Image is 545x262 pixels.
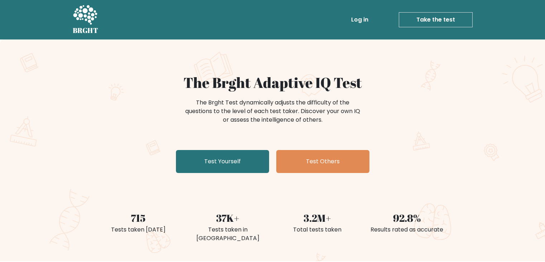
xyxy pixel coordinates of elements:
[399,12,473,27] a: Take the test
[73,26,99,35] h5: BRGHT
[187,225,268,243] div: Tests taken in [GEOGRAPHIC_DATA]
[98,74,448,91] h1: The Brght Adaptive IQ Test
[277,210,358,225] div: 3.2M+
[183,98,362,124] div: The Brght Test dynamically adjusts the difficulty of the questions to the level of each test take...
[98,210,179,225] div: 715
[367,225,448,234] div: Results rated as accurate
[348,13,371,27] a: Log in
[276,150,369,173] a: Test Others
[187,210,268,225] div: 37K+
[73,3,99,37] a: BRGHT
[367,210,448,225] div: 92.8%
[277,225,358,234] div: Total tests taken
[176,150,269,173] a: Test Yourself
[98,225,179,234] div: Tests taken [DATE]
